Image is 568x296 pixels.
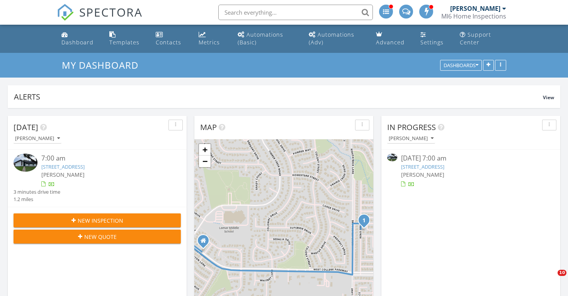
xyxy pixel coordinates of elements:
div: Metrics [199,39,220,46]
a: Zoom in [199,144,211,156]
div: Support Center [460,31,491,46]
div: Dashboard [61,39,94,46]
div: 7:00 am [41,154,167,163]
a: Templates [106,28,146,50]
div: Alerts [14,91,543,102]
div: Templates [109,39,139,46]
div: [DATE] 7:00 am [401,154,541,163]
i: 1 [362,218,366,223]
input: Search everything... [218,5,373,20]
span: [PERSON_NAME] [41,171,85,178]
span: 10 [558,270,566,276]
img: 9362895%2Fcover_photos%2F0PcWVKSuzWfsonCkptHo%2Fsmall.jpg [14,154,37,171]
button: [PERSON_NAME] [387,134,435,144]
a: Zoom out [199,156,211,167]
a: Metrics [196,28,228,50]
button: New Inspection [14,213,181,227]
div: Automations (Adv) [309,31,354,46]
img: The Best Home Inspection Software - Spectora [57,4,74,21]
a: Automations (Advanced) [306,28,367,50]
a: [STREET_ADDRESS] [401,163,444,170]
div: MI6 Home Inspections [441,12,506,20]
a: Advanced [373,28,411,50]
span: [PERSON_NAME] [401,171,444,178]
a: Automations (Basic) [235,28,299,50]
iframe: Intercom live chat [542,270,560,288]
div: 3 minutes drive time [14,188,60,196]
a: 7:00 am [STREET_ADDRESS] [PERSON_NAME] 3 minutes drive time 1.2 miles [14,154,181,203]
span: Map [200,122,217,132]
span: View [543,94,554,101]
span: SPECTORA [79,4,143,20]
button: New Quote [14,230,181,244]
a: [STREET_ADDRESS] [41,163,85,170]
div: [PERSON_NAME] [450,5,500,12]
div: Dashboards [444,63,478,68]
button: Dashboards [440,60,482,71]
div: [PERSON_NAME] [389,136,434,141]
div: 709 Reno St, Lewisville, TX 75077 [364,220,369,225]
a: [DATE] 7:00 am [STREET_ADDRESS] [PERSON_NAME] [387,154,554,188]
span: In Progress [387,122,436,132]
span: New Inspection [78,217,123,225]
button: [PERSON_NAME] [14,134,61,144]
a: Settings [417,28,451,50]
div: Advanced [376,39,405,46]
img: 9362895%2Fcover_photos%2F0PcWVKSuzWfsonCkptHo%2Fsmall.jpg [387,154,397,161]
div: Settings [420,39,444,46]
span: [DATE] [14,122,38,132]
span: New Quote [84,233,117,241]
div: 4901 Cambridge Dr, Flower Mound TX 75028 [203,240,208,245]
a: Dashboard [58,28,100,50]
a: Contacts [153,28,189,50]
div: Automations (Basic) [238,31,283,46]
a: Support Center [457,28,510,50]
div: Contacts [156,39,181,46]
div: [PERSON_NAME] [15,136,60,141]
a: SPECTORA [57,10,143,27]
a: My Dashboard [62,59,145,71]
div: 1.2 miles [14,196,60,203]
